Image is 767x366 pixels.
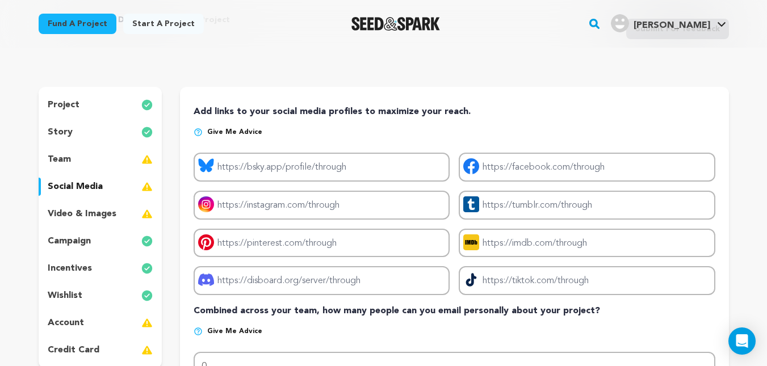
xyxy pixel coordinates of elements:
img: help-circle.svg [194,128,203,137]
span: Give me advice [207,128,262,137]
img: warning-full.svg [141,180,153,193]
img: check-circle-full.svg [141,289,153,302]
button: credit card [39,341,162,359]
p: project [48,98,79,112]
div: Open Intercom Messenger [728,327,756,355]
p: wishlist [48,289,82,302]
input: https://pinterest.com/through [194,229,450,258]
a: Start a project [123,14,204,34]
p: story [48,125,73,139]
p: video & images [48,207,116,221]
p: campaign [48,234,91,248]
p: Add links to your social media profiles to maximize your reach. [194,105,715,119]
div: Lenahan D.'s Profile [611,14,710,32]
img: check-circle-full.svg [141,262,153,275]
a: Seed&Spark Homepage [351,17,441,31]
input: https://bsky.app/profile/through [194,153,450,182]
img: help-circle.svg [194,327,203,336]
img: warning-full.svg [141,207,153,221]
button: story [39,123,162,141]
img: check-circle-full.svg [141,125,153,139]
input: https://imdb.com/through [459,229,715,258]
span: Lenahan D.'s Profile [609,12,728,36]
a: Fund a project [39,14,116,34]
p: Combined across your team, how many people can you email personally about your project? [194,304,715,318]
a: Lenahan D.'s Profile [609,12,728,32]
img: user.png [611,14,629,32]
input: https://disboard.org/server/through [194,266,450,295]
button: team [39,150,162,169]
p: incentives [48,262,92,275]
img: warning-full.svg [141,153,153,166]
input: https://tiktok.com/through [459,266,715,295]
input: https://facebook.com/through [459,153,715,182]
p: credit card [48,343,99,357]
input: https://tumblr.com/through [459,191,715,220]
img: check-circle-full.svg [141,234,153,248]
img: Seed&Spark Logo Dark Mode [351,17,441,31]
button: campaign [39,232,162,250]
input: https://instagram.com/through [194,191,450,220]
button: account [39,314,162,332]
button: incentives [39,259,162,277]
button: social media [39,178,162,196]
button: video & images [39,205,162,223]
p: account [48,316,84,330]
img: warning-full.svg [141,316,153,330]
span: Give me advice [207,327,262,336]
button: wishlist [39,287,162,305]
p: social media [48,180,103,193]
button: project [39,96,162,114]
img: check-circle-full.svg [141,98,153,112]
p: team [48,153,71,166]
span: [PERSON_NAME] [634,21,710,30]
img: warning-full.svg [141,343,153,357]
